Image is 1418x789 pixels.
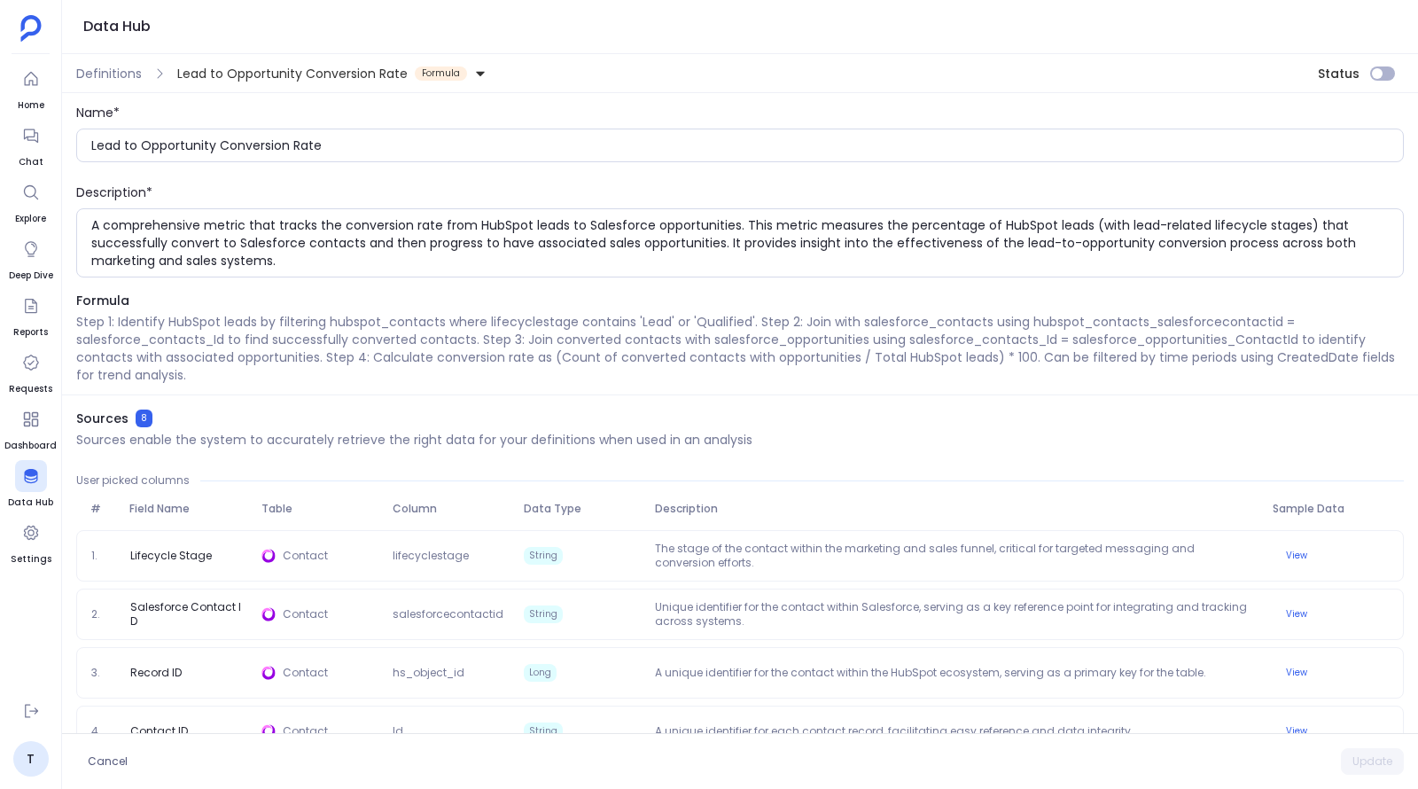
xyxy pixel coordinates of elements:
span: Column [386,502,517,516]
button: View [1275,662,1318,684]
a: Chat [15,120,47,169]
a: Data Hub [8,460,53,510]
span: Lead to Opportunity Conversion Rate [177,65,408,82]
span: Contact [283,549,378,563]
span: Table [254,502,386,516]
button: View [1275,721,1318,742]
span: String [524,547,563,565]
button: View [1275,604,1318,625]
div: Name* [76,104,1404,121]
span: hs_object_id [386,666,517,680]
span: Field Name [122,502,253,516]
span: # [83,502,122,516]
span: Home [15,98,47,113]
span: Reports [13,325,48,340]
span: Contact [283,724,378,738]
span: Definitions [76,65,142,82]
input: Enter the name of definition [91,137,1403,154]
a: T [13,741,49,777]
span: Requests [9,382,52,396]
span: Contact ID [123,724,195,738]
span: User picked columns [76,473,190,488]
a: Settings [11,517,51,566]
button: Lead to Opportunity Conversion RateFormula [174,59,490,88]
span: Salesforce Contact ID [123,600,254,629]
span: Sample Data [1266,502,1397,516]
p: A unique identifier for the contact within the HubSpot ecosystem, serving as a primary key for th... [648,666,1265,680]
span: Contact [283,607,378,621]
a: Home [15,63,47,113]
span: Sources [76,410,129,427]
a: Deep Dive [9,233,53,283]
span: Chat [15,155,47,169]
span: Id [386,724,517,738]
textarea: A comprehensive metric that tracks the conversion rate from HubSpot leads to Salesforce opportuni... [91,216,1403,270]
span: salesforcecontactid [386,607,517,621]
span: Formula [76,292,1404,309]
span: 1. [84,549,123,563]
span: Contact [283,666,378,680]
span: Dashboard [4,439,57,453]
p: A unique identifier for each contact record, facilitating easy reference and data integrity. [648,724,1265,738]
p: Step 1: Identify HubSpot leads by filtering hubspot_contacts where lifecyclestage contains 'Lead'... [76,313,1404,384]
span: 4. [84,724,123,738]
a: Dashboard [4,403,57,453]
a: Reports [13,290,48,340]
span: Lifecycle Stage [123,549,219,563]
span: 3. [84,666,123,680]
span: Record ID [123,666,189,680]
span: Settings [11,552,51,566]
img: petavue logo [20,15,42,42]
span: Data Type [517,502,648,516]
p: Sources enable the system to accurately retrieve the right data for your definitions when used in... [76,431,752,449]
a: Explore [15,176,47,226]
span: lifecyclestage [386,549,517,563]
span: Data Hub [8,496,53,510]
span: 8 [136,410,152,427]
p: Unique identifier for the contact within Salesforce, serving as a key reference point for integra... [648,600,1265,629]
span: 2. [84,607,123,621]
span: Deep Dive [9,269,53,283]
div: Description* [76,184,1404,201]
span: Status [1318,65,1360,82]
span: String [524,723,563,740]
span: Formula [415,66,467,81]
h1: Data Hub [83,14,151,39]
span: Explore [15,212,47,226]
a: Requests [9,347,52,396]
span: Description [648,502,1266,516]
button: View [1275,545,1318,566]
button: Cancel [76,748,139,775]
span: Long [524,664,557,682]
p: The stage of the contact within the marketing and sales funnel, critical for targeted messaging a... [648,542,1265,570]
span: String [524,605,563,623]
